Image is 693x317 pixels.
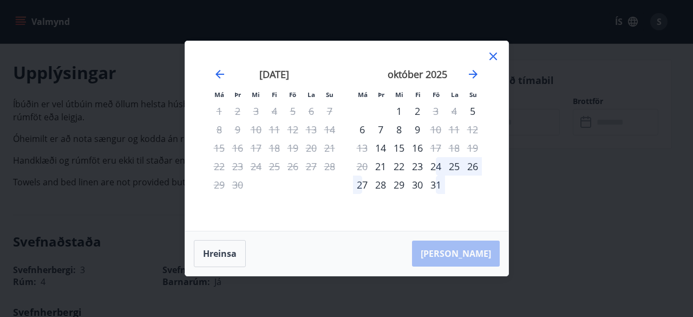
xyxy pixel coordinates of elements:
div: 26 [463,157,482,176]
div: Move backward to switch to the previous month. [213,68,226,81]
small: Fi [415,90,421,99]
small: Þr [378,90,384,99]
td: Not available. laugardagur, 6. september 2025 [302,102,321,120]
td: Choose fimmtudagur, 30. október 2025 as your check-in date. It’s available. [408,176,427,194]
td: Not available. laugardagur, 27. september 2025 [302,157,321,176]
div: 8 [390,120,408,139]
div: Aðeins innritun í boði [371,157,390,176]
td: Not available. laugardagur, 20. september 2025 [302,139,321,157]
small: Þr [234,90,241,99]
td: Not available. þriðjudagur, 2. september 2025 [228,102,247,120]
td: Not available. þriðjudagur, 9. september 2025 [228,120,247,139]
small: Mi [395,90,403,99]
small: La [451,90,459,99]
td: Choose sunnudagur, 26. október 2025 as your check-in date. It’s available. [463,157,482,176]
div: Aðeins innritun í boði [463,102,482,120]
td: Not available. sunnudagur, 7. september 2025 [321,102,339,120]
td: Choose miðvikudagur, 15. október 2025 as your check-in date. It’s available. [390,139,408,157]
td: Choose fimmtudagur, 9. október 2025 as your check-in date. It’s available. [408,120,427,139]
td: Choose fimmtudagur, 16. október 2025 as your check-in date. It’s available. [408,139,427,157]
small: Su [469,90,477,99]
small: Mi [252,90,260,99]
td: Not available. sunnudagur, 12. október 2025 [463,120,482,139]
button: Hreinsa [194,240,246,267]
td: Choose mánudagur, 6. október 2025 as your check-in date. It’s available. [353,120,371,139]
div: Aðeins útritun í boði [427,139,445,157]
div: 25 [445,157,463,176]
div: 15 [390,139,408,157]
div: 24 [427,157,445,176]
td: Not available. mánudagur, 29. september 2025 [210,176,228,194]
td: Not available. laugardagur, 11. október 2025 [445,120,463,139]
div: 27 [353,176,371,194]
td: Not available. miðvikudagur, 3. september 2025 [247,102,265,120]
div: 7 [371,120,390,139]
div: 2 [408,102,427,120]
div: 6 [353,120,371,139]
td: Not available. laugardagur, 18. október 2025 [445,139,463,157]
small: Má [214,90,224,99]
small: Su [326,90,334,99]
div: Aðeins útritun í boði [427,102,445,120]
strong: október 2025 [388,68,447,81]
strong: [DATE] [259,68,289,81]
td: Not available. sunnudagur, 21. september 2025 [321,139,339,157]
td: Not available. mánudagur, 1. september 2025 [210,102,228,120]
td: Not available. fimmtudagur, 25. september 2025 [265,157,284,176]
div: Move forward to switch to the next month. [467,68,480,81]
td: Not available. föstudagur, 12. september 2025 [284,120,302,139]
td: Choose laugardagur, 25. október 2025 as your check-in date. It’s available. [445,157,463,176]
small: Má [358,90,368,99]
td: Not available. mánudagur, 20. október 2025 [353,157,371,176]
div: 23 [408,157,427,176]
td: Choose fimmtudagur, 2. október 2025 as your check-in date. It’s available. [408,102,427,120]
div: 22 [390,157,408,176]
td: Not available. mánudagur, 15. september 2025 [210,139,228,157]
td: Not available. laugardagur, 13. september 2025 [302,120,321,139]
td: Choose miðvikudagur, 1. október 2025 as your check-in date. It’s available. [390,102,408,120]
td: Not available. mánudagur, 13. október 2025 [353,139,371,157]
td: Not available. miðvikudagur, 10. september 2025 [247,120,265,139]
td: Choose miðvikudagur, 22. október 2025 as your check-in date. It’s available. [390,157,408,176]
div: 9 [408,120,427,139]
div: 29 [390,176,408,194]
td: Not available. miðvikudagur, 17. september 2025 [247,139,265,157]
small: Fö [433,90,440,99]
div: 28 [371,176,390,194]
td: Not available. mánudagur, 22. september 2025 [210,157,228,176]
td: Not available. fimmtudagur, 18. september 2025 [265,139,284,157]
td: Not available. fimmtudagur, 4. september 2025 [265,102,284,120]
td: Not available. föstudagur, 5. september 2025 [284,102,302,120]
td: Choose miðvikudagur, 29. október 2025 as your check-in date. It’s available. [390,176,408,194]
div: 16 [408,139,427,157]
td: Choose föstudagur, 31. október 2025 as your check-in date. It’s available. [427,176,445,194]
div: Aðeins útritun í boði [427,120,445,139]
td: Choose föstudagur, 24. október 2025 as your check-in date. It’s available. [427,157,445,176]
td: Not available. mánudagur, 8. september 2025 [210,120,228,139]
td: Not available. miðvikudagur, 24. september 2025 [247,157,265,176]
td: Choose miðvikudagur, 8. október 2025 as your check-in date. It’s available. [390,120,408,139]
td: Choose þriðjudagur, 28. október 2025 as your check-in date. It’s available. [371,176,390,194]
td: Not available. þriðjudagur, 30. september 2025 [228,176,247,194]
td: Choose sunnudagur, 5. október 2025 as your check-in date. It’s available. [463,102,482,120]
small: Fi [272,90,277,99]
td: Not available. sunnudagur, 19. október 2025 [463,139,482,157]
td: Not available. laugardagur, 4. október 2025 [445,102,463,120]
td: Not available. föstudagur, 19. september 2025 [284,139,302,157]
div: 31 [427,176,445,194]
td: Choose þriðjudagur, 21. október 2025 as your check-in date. It’s available. [371,157,390,176]
div: Calendar [198,54,495,218]
div: Aðeins innritun í boði [390,102,408,120]
td: Choose þriðjudagur, 7. október 2025 as your check-in date. It’s available. [371,120,390,139]
div: Aðeins innritun í boði [371,139,390,157]
td: Not available. fimmtudagur, 11. september 2025 [265,120,284,139]
td: Not available. þriðjudagur, 16. september 2025 [228,139,247,157]
td: Not available. föstudagur, 10. október 2025 [427,120,445,139]
div: 30 [408,176,427,194]
td: Not available. sunnudagur, 28. september 2025 [321,157,339,176]
td: Not available. föstudagur, 26. september 2025 [284,157,302,176]
small: La [308,90,315,99]
td: Not available. föstudagur, 3. október 2025 [427,102,445,120]
td: Choose þriðjudagur, 14. október 2025 as your check-in date. It’s available. [371,139,390,157]
td: Choose mánudagur, 27. október 2025 as your check-in date. It’s available. [353,176,371,194]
